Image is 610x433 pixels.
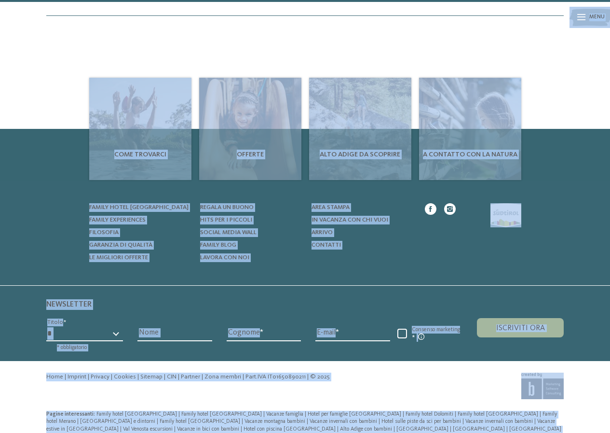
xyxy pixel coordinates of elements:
img: Cercate un hotel per famiglie? Qui troverete solo i migliori! [89,78,191,180]
a: Family hotel [GEOGRAPHIC_DATA] [160,419,242,424]
span: Family hotel [GEOGRAPHIC_DATA] [96,411,177,417]
span: | [164,374,165,380]
span: | [137,374,139,380]
span: Hits per i piccoli [200,217,252,223]
a: [GEOGRAPHIC_DATA] [509,426,561,432]
span: Hotel sulle piste da sci per bambini [381,419,461,424]
a: Hotel per famiglie [GEOGRAPHIC_DATA] [308,411,403,417]
span: Hotel per famiglie [GEOGRAPHIC_DATA] [308,411,401,417]
a: Vacanze famiglia [266,411,305,417]
span: Area stampa [312,204,350,210]
a: [GEOGRAPHIC_DATA] [396,426,450,432]
a: Arrivo [312,228,413,237]
span: Part.IVA IT01650890211 [245,374,306,380]
span: | [305,411,306,417]
a: Area stampa [312,203,413,212]
img: Cercate un hotel per famiglie? Qui troverete solo i migliori! [419,78,521,180]
a: Partner [181,374,200,380]
a: Cercate un hotel per famiglie? Qui troverete solo i migliori! Offerte [199,78,301,180]
a: Family Blog [200,241,302,250]
span: | [178,374,179,380]
span: | [534,419,536,424]
span: Alto Adige da scoprire [313,150,407,159]
span: Val Venosta escursioni [123,426,173,432]
span: Family hotel [GEOGRAPHIC_DATA] [458,411,538,417]
span: Social Media Wall [200,229,257,236]
span: Filosofia [89,229,119,236]
span: Regala un buono [200,204,254,210]
a: Le migliori offerte [89,253,191,262]
img: Cercate un hotel per famiglie? Qui troverete solo i migliori! [199,78,301,180]
a: Filosofia [89,228,191,237]
span: Family Blog [200,242,236,248]
span: | [393,426,395,432]
span: | [462,419,464,424]
span: | [379,419,380,424]
a: Contatti [312,241,413,250]
span: [GEOGRAPHIC_DATA] [453,426,505,432]
a: Sitemap [140,374,163,380]
a: Cercate un hotel per famiglie? Qui troverete solo i migliori! Come trovarci [89,78,191,180]
span: Vacanze in bici con bambini [177,426,239,432]
span: | [120,426,122,432]
span: Iscriviti ora [496,324,545,332]
span: | [77,419,79,424]
a: Regala un buono [200,203,302,212]
a: Cookies [114,374,136,380]
span: In vacanza con chi vuoi [312,217,388,223]
span: Vacanze famiglia [266,411,303,417]
span: | [506,426,508,432]
a: Cercate un hotel per famiglie? Qui troverete solo i migliori! Alto Adige da scoprire [309,78,411,180]
span: Contatti [312,242,341,248]
span: Family hotel [GEOGRAPHIC_DATA] [160,419,240,424]
a: Family hotel [GEOGRAPHIC_DATA] [96,411,178,417]
a: Hotel sulle piste da sci per bambini [381,419,462,424]
a: Vacanze invernali con bambini [465,419,534,424]
a: Social Media Wall [200,228,302,237]
a: Alto Adige con bambini [340,426,393,432]
span: | [455,411,456,417]
span: Newsletter [46,301,92,308]
span: Vacanze invernali con bambini [465,419,533,424]
a: Family hotel [GEOGRAPHIC_DATA] [458,411,540,417]
span: | [450,426,451,432]
span: | [157,419,158,424]
a: Family hotel [GEOGRAPHIC_DATA] [181,411,263,417]
span: Arrivo [312,229,333,236]
span: Come trovarci [93,150,188,159]
img: Brandnamic GmbH | Leading Hospitality Solutions [521,373,564,399]
span: | [337,426,339,432]
span: Vacanze montagna bambini [244,419,305,424]
span: Family hotel Dolomiti [406,411,453,417]
span: | [403,411,404,417]
span: Offerte [203,150,298,159]
a: [GEOGRAPHIC_DATA] [453,426,506,432]
a: [GEOGRAPHIC_DATA] e dintorni [80,419,157,424]
span: Family hotel [GEOGRAPHIC_DATA] [181,411,262,417]
a: Family experiences [89,216,191,224]
span: | [202,374,203,380]
span: Pagine interessanti: [46,411,95,417]
a: Vacanze in bici con bambini [177,426,241,432]
span: Family hotel [GEOGRAPHIC_DATA] [89,204,189,210]
a: Zona membri [204,374,241,380]
span: Le migliori offerte [89,254,148,261]
a: Family hotel Dolomiti [406,411,455,417]
span: A contatto con la natura [423,150,517,159]
a: Vacanze montagna bambini [244,419,307,424]
a: Vacanze invernali con bambini [310,419,379,424]
span: | [178,411,180,417]
span: | [242,419,243,424]
a: Privacy [91,374,109,380]
span: Hotel con piscina [GEOGRAPHIC_DATA] [244,426,336,432]
span: * obbligatorio [57,345,87,350]
a: Lavora con noi [200,253,302,262]
span: | [241,426,242,432]
a: CIN [167,374,176,380]
span: Vacanze invernali con bambini [310,419,377,424]
span: | [111,374,112,380]
span: | [307,374,309,380]
a: Garanzia di qualità [89,241,191,250]
a: Home [46,374,63,380]
a: Family hotel [GEOGRAPHIC_DATA] [89,203,191,212]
